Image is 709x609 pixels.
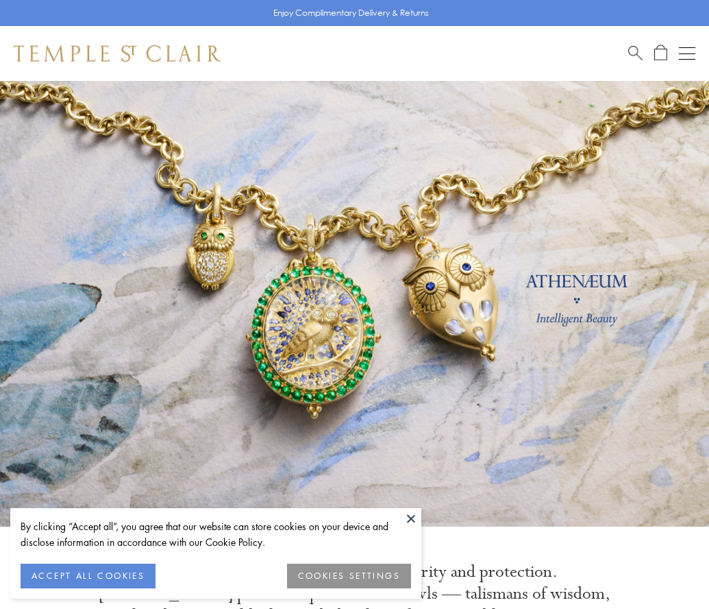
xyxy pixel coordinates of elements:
[21,518,411,550] div: By clicking “Accept all”, you agree that our website can store cookies on your device and disclos...
[273,6,429,20] p: Enjoy Complimentary Delivery & Returns
[679,45,695,62] button: Open navigation
[21,564,156,588] button: ACCEPT ALL COOKIES
[654,45,667,62] a: Open Shopping Bag
[14,45,221,62] img: Temple St. Clair
[628,45,643,62] a: Search
[287,564,411,588] button: COOKIES SETTINGS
